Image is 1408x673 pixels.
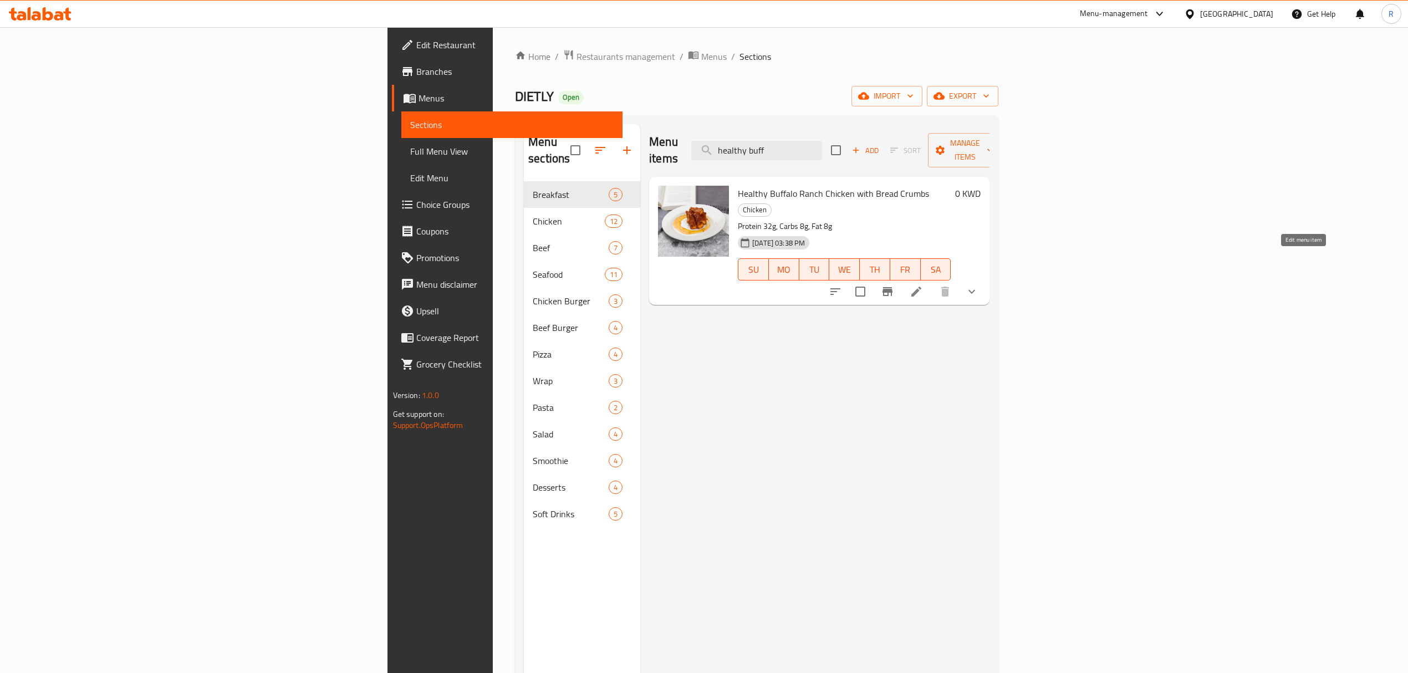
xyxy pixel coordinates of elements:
[609,507,623,521] div: items
[393,407,444,421] span: Get support on:
[609,429,622,440] span: 4
[609,188,623,201] div: items
[609,294,623,308] div: items
[609,376,622,386] span: 3
[392,85,623,111] a: Menus
[864,262,886,278] span: TH
[416,251,614,264] span: Promotions
[410,171,614,185] span: Edit Menu
[392,298,623,324] a: Upsell
[605,268,623,281] div: items
[533,188,609,201] span: Breakfast
[691,141,822,160] input: search
[932,278,958,305] button: delete
[533,507,609,521] div: Soft Drinks
[392,218,623,244] a: Coupons
[1080,7,1148,21] div: Menu-management
[834,262,855,278] span: WE
[524,288,640,314] div: Chicken Burger3
[860,89,914,103] span: import
[609,481,623,494] div: items
[577,50,675,63] span: Restaurants management
[533,481,609,494] div: Desserts
[1389,8,1394,20] span: R
[928,133,1002,167] button: Manage items
[587,137,614,164] span: Sort sections
[609,323,622,333] span: 4
[392,351,623,378] a: Grocery Checklist
[965,285,978,298] svg: Show Choices
[874,278,901,305] button: Branch-specific-item
[392,324,623,351] a: Coverage Report
[609,401,623,414] div: items
[524,181,640,208] div: Breakfast5
[848,142,883,159] span: Add item
[533,401,609,414] span: Pasta
[416,198,614,211] span: Choice Groups
[799,258,830,281] button: TU
[416,38,614,52] span: Edit Restaurant
[895,262,916,278] span: FR
[860,258,890,281] button: TH
[609,349,622,360] span: 4
[392,191,623,218] a: Choice Groups
[524,261,640,288] div: Seafood11
[533,454,609,467] div: Smoothie
[829,258,860,281] button: WE
[416,225,614,238] span: Coupons
[533,215,605,228] span: Chicken
[609,241,623,254] div: items
[609,456,622,466] span: 4
[422,388,439,402] span: 1.0.0
[851,86,922,106] button: import
[533,268,605,281] span: Seafood
[609,296,622,307] span: 3
[392,32,623,58] a: Edit Restaurant
[649,134,678,167] h2: Menu items
[925,262,947,278] span: SA
[609,509,622,519] span: 5
[769,258,799,281] button: MO
[524,501,640,527] div: Soft Drinks5
[524,314,640,341] div: Beef Burger4
[743,262,764,278] span: SU
[393,388,420,402] span: Version:
[936,89,989,103] span: export
[416,304,614,318] span: Upsell
[850,144,880,157] span: Add
[524,341,640,368] div: Pizza4
[416,278,614,291] span: Menu disclaimer
[822,278,849,305] button: sort-choices
[680,50,683,63] li: /
[524,474,640,501] div: Desserts4
[658,186,729,257] img: Healthy Buffalo Ranch Chicken with Bread Crumbs
[773,262,795,278] span: MO
[738,220,951,233] p: Protein 32g, Carbs 8g, Fat 8g
[824,139,848,162] span: Select section
[739,50,771,63] span: Sections
[524,177,640,532] nav: Menu sections
[848,142,883,159] button: Add
[401,138,623,165] a: Full Menu View
[533,348,609,361] div: Pizza
[955,186,981,201] h6: 0 KWD
[890,258,921,281] button: FR
[609,482,622,493] span: 4
[515,49,998,64] nav: breadcrumb
[416,331,614,344] span: Coverage Report
[524,208,640,234] div: Chicken12
[524,234,640,261] div: Beef7
[419,91,614,105] span: Menus
[533,241,609,254] span: Beef
[393,418,463,432] a: Support.OpsPlatform
[883,142,928,159] span: Select section first
[609,402,622,413] span: 2
[738,203,772,217] div: Chicken
[524,447,640,474] div: Smoothie4
[849,280,872,303] span: Select to update
[738,203,771,216] span: Chicken
[392,58,623,85] a: Branches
